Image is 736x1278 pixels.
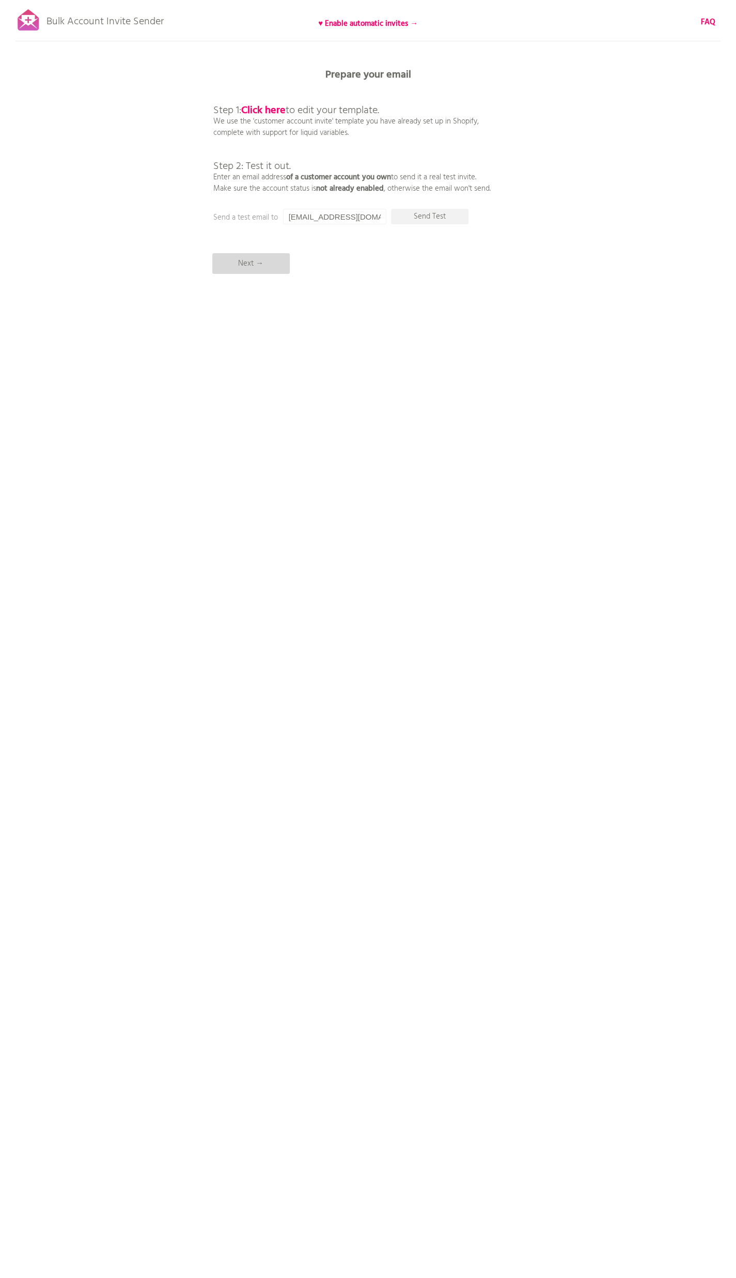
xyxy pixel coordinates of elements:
[241,102,286,119] a: Click here
[213,83,491,194] p: We use the 'customer account invite' template you have already set up in Shopify, complete with s...
[286,171,391,183] b: of a customer account you own
[316,182,384,195] b: not already enabled
[318,18,418,30] b: ♥ Enable automatic invites →
[391,209,468,224] p: Send Test
[325,67,411,83] b: Prepare your email
[46,6,164,32] p: Bulk Account Invite Sender
[213,102,379,119] span: Step 1: to edit your template.
[212,253,290,274] p: Next →
[701,17,715,28] a: FAQ
[213,212,420,223] p: Send a test email to
[213,158,291,175] span: Step 2: Test it out.
[701,16,715,28] b: FAQ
